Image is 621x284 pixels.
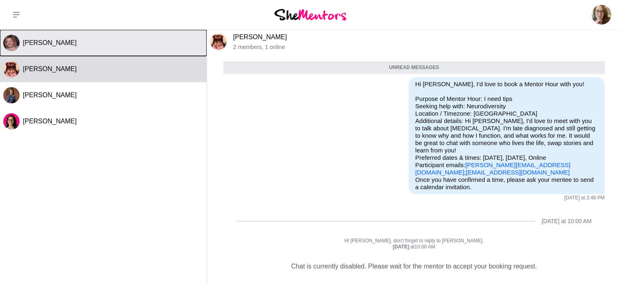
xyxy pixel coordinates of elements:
a: [EMAIL_ADDRESS][DOMAIN_NAME] [466,169,570,176]
p: 2 members , 1 online [233,44,618,51]
img: Courtney McCloud [592,5,611,25]
img: M [210,34,227,50]
img: C [3,87,20,103]
div: Cintia Hernandez [3,87,20,103]
div: at 10:00 AM [223,244,605,250]
div: Jackie Kuek [3,113,20,130]
img: J [3,113,20,130]
span: [PERSON_NAME] [23,92,77,98]
div: Mel Stibbs [3,61,20,77]
img: She Mentors Logo [274,9,346,20]
div: Chat is currently disabled. Please wait for the mentor to accept your booking request. [214,262,614,271]
div: Mel Stibbs [210,34,227,50]
p: Purpose of Mentor Hour: I need tips Seeking help with: Neurodiversity Location / Timezone: [GEOGR... [415,95,598,176]
p: Hi [PERSON_NAME], I'd love to book a Mentor Hour with you! [415,81,598,88]
p: Once you have confirmed a time, please ask your mentee to send a calendar invitation. [415,176,598,191]
img: M [3,61,20,77]
strong: [DATE] [393,244,410,250]
img: K [3,35,20,51]
div: Unread messages [223,61,605,74]
div: Krystle Northover [3,35,20,51]
p: Hi [PERSON_NAME], don't forget to reply to [PERSON_NAME]. [223,238,605,244]
a: [PERSON_NAME][EMAIL_ADDRESS][DOMAIN_NAME] [415,161,570,176]
div: [DATE] at 10:00 AM [541,218,592,225]
span: [PERSON_NAME] [23,39,77,46]
span: [PERSON_NAME] [23,118,77,125]
a: [PERSON_NAME] [233,34,287,40]
span: [PERSON_NAME] [23,65,77,72]
time: 2025-10-03T04:48:27.895Z [564,195,605,201]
